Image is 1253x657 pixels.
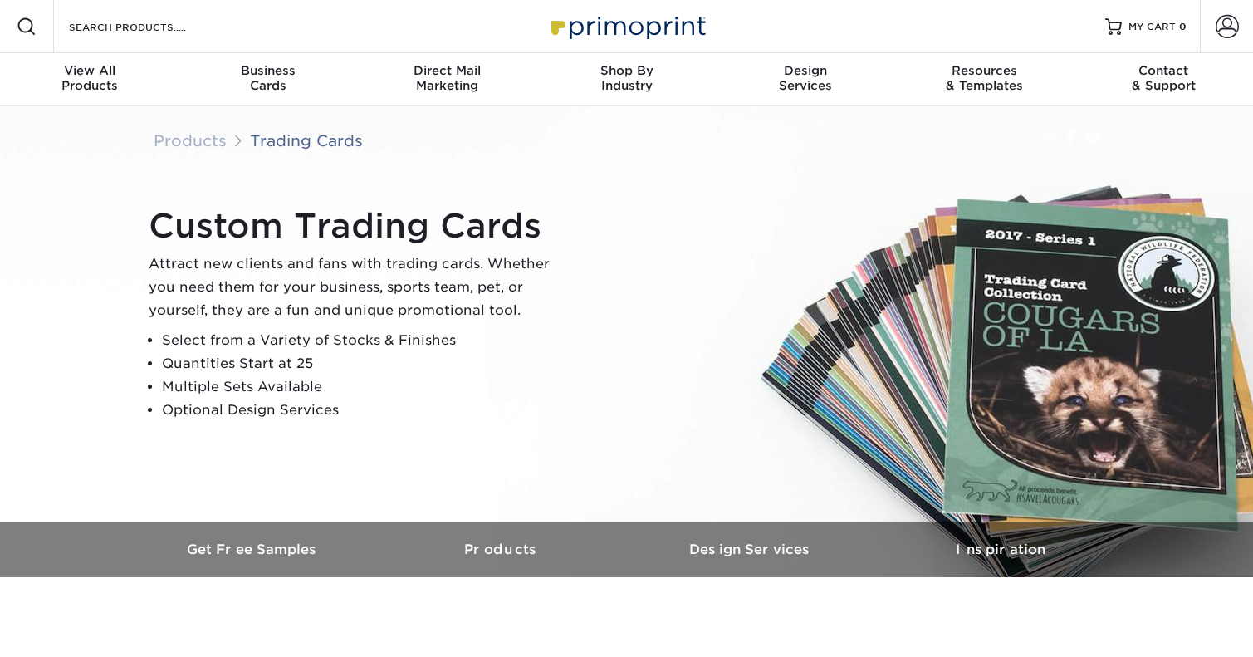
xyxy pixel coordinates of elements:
[358,53,537,106] a: Direct MailMarketing
[129,522,378,577] a: Get Free Samples
[179,63,359,78] span: Business
[149,253,564,322] p: Attract new clients and fans with trading cards. Whether you need them for your business, sports ...
[716,63,895,93] div: Services
[895,63,1074,78] span: Resources
[179,53,359,106] a: BusinessCards
[544,8,710,44] img: Primoprint
[876,542,1125,557] h3: Inspiration
[378,542,627,557] h3: Products
[537,63,717,93] div: Industry
[162,329,564,352] li: Select from a Variety of Stocks & Finishes
[162,375,564,399] li: Multiple Sets Available
[1074,53,1253,106] a: Contact& Support
[876,522,1125,577] a: Inspiration
[537,63,717,78] span: Shop By
[1128,20,1176,34] span: MY CART
[1179,21,1187,32] span: 0
[627,542,876,557] h3: Design Services
[149,206,564,246] h1: Custom Trading Cards
[895,53,1074,106] a: Resources& Templates
[129,542,378,557] h3: Get Free Samples
[716,53,895,106] a: DesignServices
[162,399,564,422] li: Optional Design Services
[358,63,537,78] span: Direct Mail
[67,17,229,37] input: SEARCH PRODUCTS.....
[716,63,895,78] span: Design
[378,522,627,577] a: Products
[358,63,537,93] div: Marketing
[895,63,1074,93] div: & Templates
[537,53,717,106] a: Shop ByIndustry
[627,522,876,577] a: Design Services
[162,352,564,375] li: Quantities Start at 25
[250,131,363,150] a: Trading Cards
[1074,63,1253,93] div: & Support
[154,131,227,150] a: Products
[179,63,359,93] div: Cards
[1074,63,1253,78] span: Contact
